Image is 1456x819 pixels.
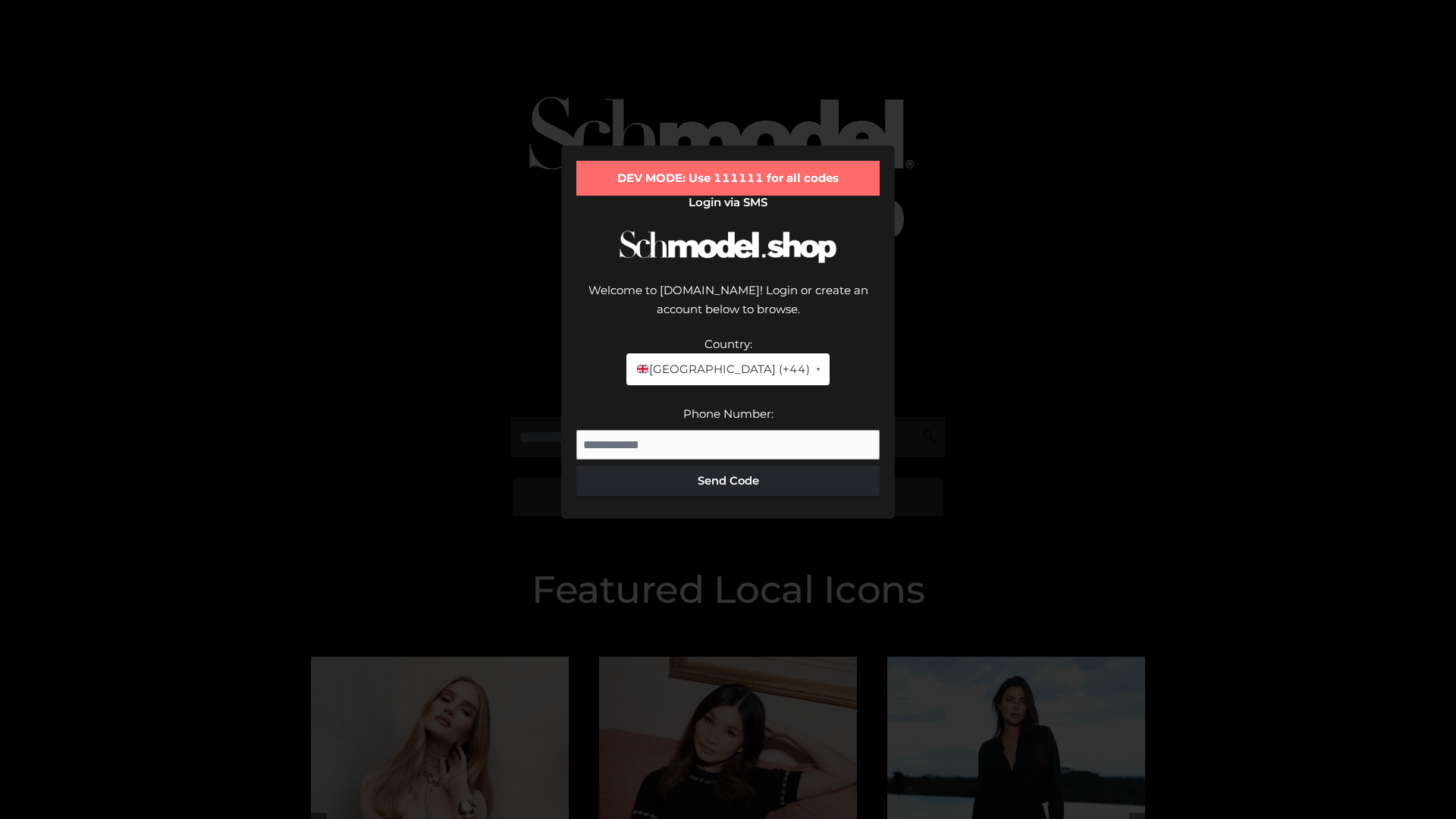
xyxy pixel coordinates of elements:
img: 🇬🇧 [637,363,648,375]
div: Welcome to [DOMAIN_NAME]! Login or create an account below to browse. [576,281,880,334]
div: DEV MODE: Use 111111 for all codes [576,161,880,196]
h2: Login via SMS [576,196,880,209]
label: Country: [704,337,752,351]
label: Phone Number: [683,406,773,421]
span: [GEOGRAPHIC_DATA] (+44) [635,359,809,379]
button: Send Code [576,466,880,496]
img: Schmodel Logo [614,217,842,277]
